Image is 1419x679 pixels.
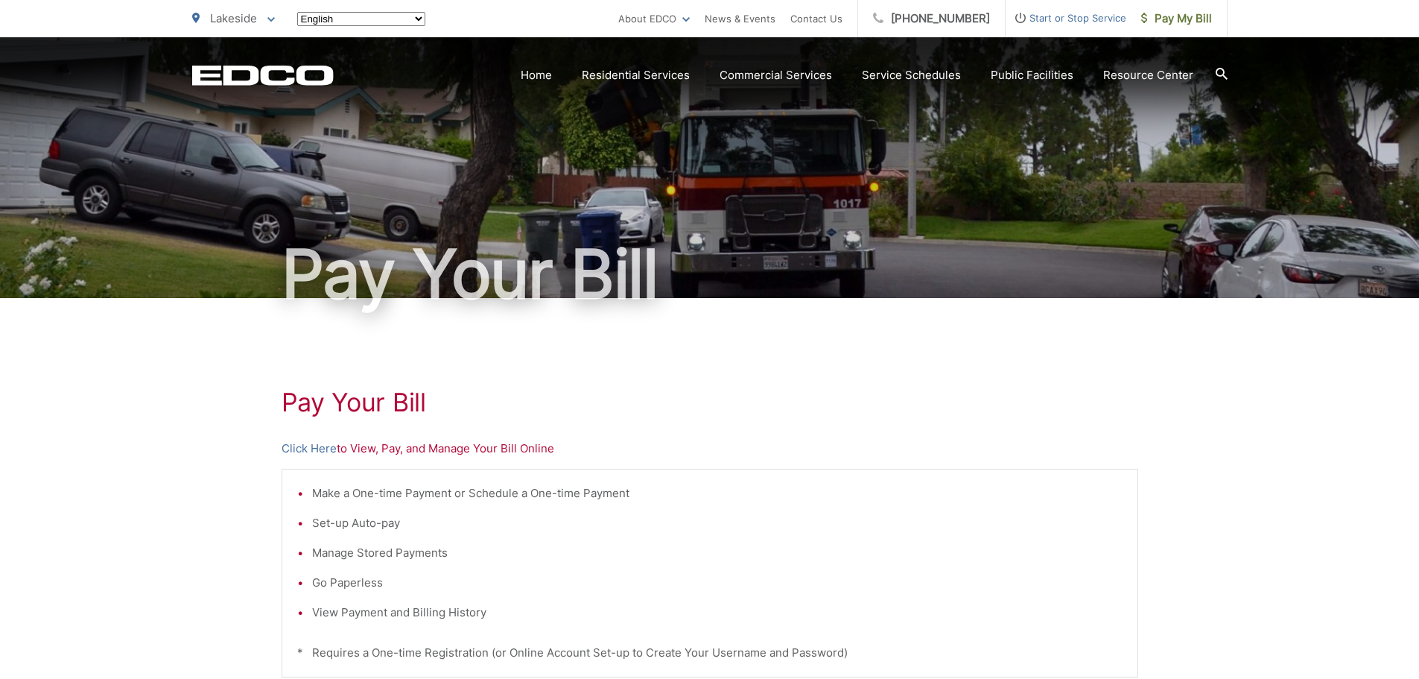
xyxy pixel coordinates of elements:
[582,66,690,84] a: Residential Services
[720,66,832,84] a: Commercial Services
[282,440,337,458] a: Click Here
[210,11,257,25] span: Lakeside
[312,604,1123,622] li: View Payment and Billing History
[282,440,1138,458] p: to View, Pay, and Manage Your Bill Online
[862,66,961,84] a: Service Schedules
[312,484,1123,502] li: Make a One-time Payment or Schedule a One-time Payment
[297,644,1123,662] p: * Requires a One-time Registration (or Online Account Set-up to Create Your Username and Password)
[1141,10,1212,28] span: Pay My Bill
[282,388,1138,417] h1: Pay Your Bill
[1103,66,1193,84] a: Resource Center
[705,10,775,28] a: News & Events
[790,10,842,28] a: Contact Us
[192,65,334,86] a: EDCD logo. Return to the homepage.
[192,237,1228,312] h1: Pay Your Bill
[312,544,1123,562] li: Manage Stored Payments
[618,10,690,28] a: About EDCO
[297,12,425,26] select: Select a language
[312,514,1123,532] li: Set-up Auto-pay
[521,66,552,84] a: Home
[991,66,1073,84] a: Public Facilities
[312,574,1123,592] li: Go Paperless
